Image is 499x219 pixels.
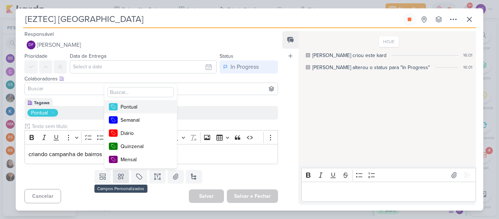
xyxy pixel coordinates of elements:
[28,150,274,159] p: criando campanha de bairros
[107,87,174,97] input: Buscar...
[104,153,177,166] button: Mensal
[26,84,276,93] input: Buscar
[70,53,106,59] label: Data de Entrega
[306,65,310,69] div: Este log é visível à todos no kard
[24,38,278,52] button: DF [PERSON_NAME]
[463,52,472,58] div: 16:01
[24,130,278,144] div: Editor toolbar
[28,43,34,47] p: DF
[27,41,35,49] div: Diego Freitas
[104,127,177,140] button: Diário
[104,100,177,113] button: Pontual
[312,52,386,59] div: Diego criou este kard
[121,143,168,150] div: Quinzenal
[407,16,412,22] div: Parar relógio
[70,60,217,73] input: Select a date
[121,129,168,137] div: Diário
[24,53,47,59] label: Prioridade
[104,113,177,127] button: Semanal
[31,109,48,117] div: Pontual
[24,144,278,164] div: Editor editing area: main
[94,185,147,193] div: Campos Personalizados
[220,53,233,59] label: Status
[121,156,168,163] div: Mensal
[231,63,259,71] div: In Progress
[24,189,61,203] button: Cancelar
[306,53,310,57] div: Este log é visível à todos no kard
[34,99,50,106] div: Tagawa
[30,122,278,130] input: Texto sem título
[301,182,476,202] div: Editor editing area: main
[37,41,81,49] span: [PERSON_NAME]
[104,140,177,153] button: Quinzenal
[121,116,168,124] div: Semanal
[24,31,54,37] label: Responsável
[23,13,401,26] input: Kard Sem Título
[24,75,278,83] div: Colaboradores
[312,64,430,71] div: Diego alterou o status para "In Progress"
[301,168,476,182] div: Editor toolbar
[121,103,168,111] div: Pontual
[463,64,472,71] div: 16:01
[220,60,278,73] button: In Progress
